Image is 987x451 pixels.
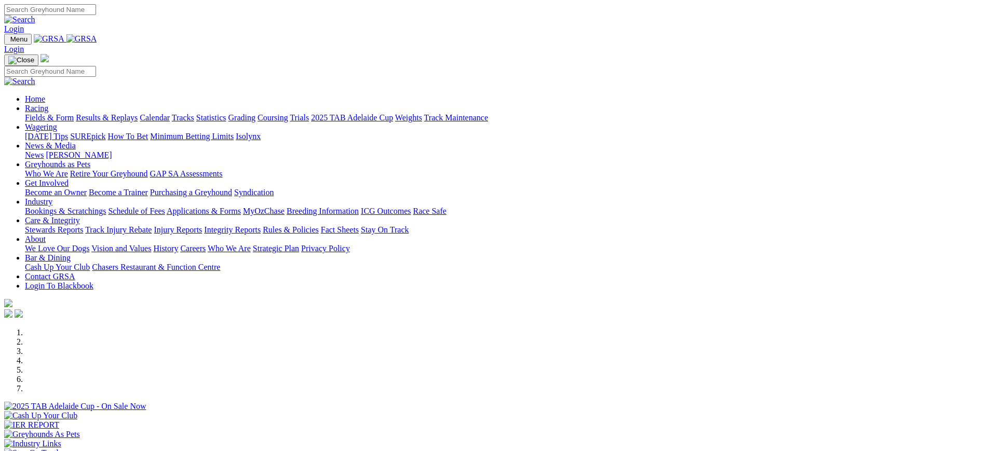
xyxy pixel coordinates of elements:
a: Care & Integrity [25,216,80,225]
img: GRSA [34,34,64,44]
a: Race Safe [413,207,446,215]
a: ICG Outcomes [361,207,411,215]
a: Retire Your Greyhound [70,169,148,178]
img: GRSA [66,34,97,44]
a: Who We Are [25,169,68,178]
div: Racing [25,113,983,122]
a: [PERSON_NAME] [46,151,112,159]
a: News [25,151,44,159]
a: Schedule of Fees [108,207,165,215]
a: Weights [395,113,422,122]
a: Home [25,94,45,103]
div: Wagering [25,132,983,141]
input: Search [4,4,96,15]
img: twitter.svg [15,309,23,318]
a: Isolynx [236,132,261,141]
img: Close [8,56,34,64]
a: Statistics [196,113,226,122]
a: Grading [228,113,255,122]
div: Bar & Dining [25,263,983,272]
a: Who We Are [208,244,251,253]
a: Injury Reports [154,225,202,234]
img: Cash Up Your Club [4,411,77,420]
a: Track Maintenance [424,113,488,122]
a: Careers [180,244,206,253]
div: Get Involved [25,188,983,197]
a: Integrity Reports [204,225,261,234]
a: History [153,244,178,253]
a: Stewards Reports [25,225,83,234]
a: Syndication [234,188,274,197]
a: SUREpick [70,132,105,141]
a: Contact GRSA [25,272,75,281]
a: Login To Blackbook [25,281,93,290]
a: About [25,235,46,243]
a: We Love Our Dogs [25,244,89,253]
a: Cash Up Your Club [25,263,90,271]
a: Industry [25,197,52,206]
div: News & Media [25,151,983,160]
a: Trials [290,113,309,122]
a: Vision and Values [91,244,151,253]
img: logo-grsa-white.png [4,299,12,307]
input: Search [4,66,96,77]
a: Fact Sheets [321,225,359,234]
img: Industry Links [4,439,61,448]
a: Strategic Plan [253,244,299,253]
a: Breeding Information [287,207,359,215]
a: Login [4,45,24,53]
a: Get Involved [25,179,69,187]
a: MyOzChase [243,207,285,215]
a: Stay On Track [361,225,409,234]
div: Greyhounds as Pets [25,169,983,179]
a: Track Injury Rebate [85,225,152,234]
a: Purchasing a Greyhound [150,188,232,197]
a: Login [4,24,24,33]
img: Greyhounds As Pets [4,430,80,439]
a: Bookings & Scratchings [25,207,106,215]
a: Calendar [140,113,170,122]
img: logo-grsa-white.png [40,54,49,62]
img: Search [4,15,35,24]
button: Toggle navigation [4,54,38,66]
a: Tracks [172,113,194,122]
button: Toggle navigation [4,34,32,45]
a: Minimum Betting Limits [150,132,234,141]
div: Care & Integrity [25,225,983,235]
a: Wagering [25,122,57,131]
img: IER REPORT [4,420,59,430]
a: Coursing [258,113,288,122]
a: Become an Owner [25,188,87,197]
img: facebook.svg [4,309,12,318]
a: News & Media [25,141,76,150]
a: Become a Trainer [89,188,148,197]
a: Greyhounds as Pets [25,160,90,169]
img: 2025 TAB Adelaide Cup - On Sale Now [4,402,146,411]
div: About [25,244,983,253]
img: Search [4,77,35,86]
a: GAP SA Assessments [150,169,223,178]
div: Industry [25,207,983,216]
a: Results & Replays [76,113,138,122]
span: Menu [10,35,28,43]
a: How To Bet [108,132,148,141]
a: Racing [25,104,48,113]
a: Applications & Forms [167,207,241,215]
a: Bar & Dining [25,253,71,262]
a: 2025 TAB Adelaide Cup [311,113,393,122]
a: Rules & Policies [263,225,319,234]
a: Fields & Form [25,113,74,122]
a: [DATE] Tips [25,132,68,141]
a: Chasers Restaurant & Function Centre [92,263,220,271]
a: Privacy Policy [301,244,350,253]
